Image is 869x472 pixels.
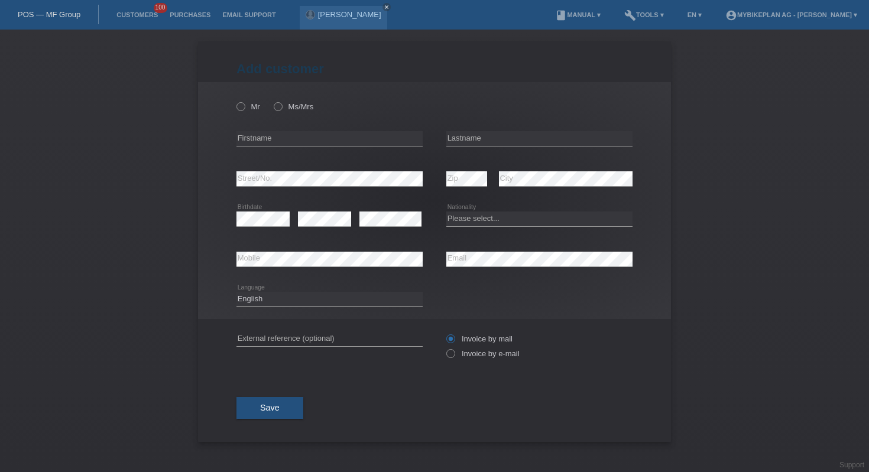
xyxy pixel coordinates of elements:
[260,403,280,412] span: Save
[839,461,864,469] a: Support
[111,11,164,18] a: Customers
[236,102,244,110] input: Mr
[618,11,670,18] a: buildTools ▾
[446,349,454,364] input: Invoice by e-mail
[274,102,281,110] input: Ms/Mrs
[446,349,520,358] label: Invoice by e-mail
[624,9,636,21] i: build
[274,102,313,111] label: Ms/Mrs
[154,3,168,13] span: 100
[382,3,391,11] a: close
[719,11,863,18] a: account_circleMybikeplan AG - [PERSON_NAME] ▾
[236,102,260,111] label: Mr
[549,11,607,18] a: bookManual ▾
[236,61,633,76] h1: Add customer
[725,9,737,21] i: account_circle
[216,11,281,18] a: Email Support
[555,9,567,21] i: book
[384,4,390,10] i: close
[318,10,381,19] a: [PERSON_NAME]
[682,11,708,18] a: EN ▾
[446,334,454,349] input: Invoice by mail
[164,11,216,18] a: Purchases
[18,10,80,19] a: POS — MF Group
[446,334,513,343] label: Invoice by mail
[236,397,303,419] button: Save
